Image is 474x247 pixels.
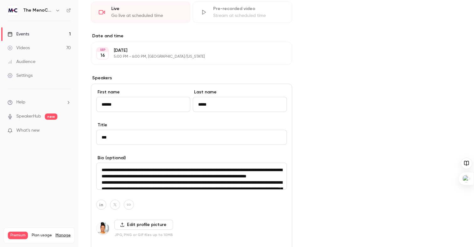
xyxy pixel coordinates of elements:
p: 5:00 PM - 6:00 PM, [GEOGRAPHIC_DATA]/[US_STATE] [114,54,259,59]
div: Live [111,6,182,12]
div: Stream at scheduled time [213,13,284,19]
li: help-dropdown-opener [8,99,71,106]
span: Plan usage [32,233,52,238]
p: 16 [100,52,105,59]
div: Settings [8,72,33,79]
img: Kudzai Dumbo [97,222,109,235]
span: Premium [8,232,28,239]
div: Events [8,31,29,37]
iframe: Noticeable Trigger [63,128,71,134]
a: Manage [55,233,71,238]
label: Date and time [91,33,292,39]
div: Pre-recorded videoStream at scheduled time [193,2,292,23]
div: Videos [8,45,30,51]
label: Speakers [91,75,292,81]
label: Title [96,122,287,128]
span: new [45,113,57,120]
div: Audience [8,59,35,65]
label: First name [96,89,190,95]
div: Go live at scheduled time [111,13,182,19]
div: SEP [97,48,108,52]
p: JPG, PNG or GIF files up to 10MB [114,232,173,237]
span: What's new [16,127,40,134]
label: Last name [193,89,287,95]
p: [DATE] [114,47,259,54]
div: Pre-recorded video [213,6,284,12]
a: SpeakerHub [16,113,41,120]
div: LiveGo live at scheduled time [91,2,190,23]
label: Edit profile picture [114,220,173,230]
span: Help [16,99,25,106]
h6: The MenoChannel [23,7,53,13]
img: The MenoChannel [8,5,18,15]
label: Bio (optional) [96,155,287,161]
